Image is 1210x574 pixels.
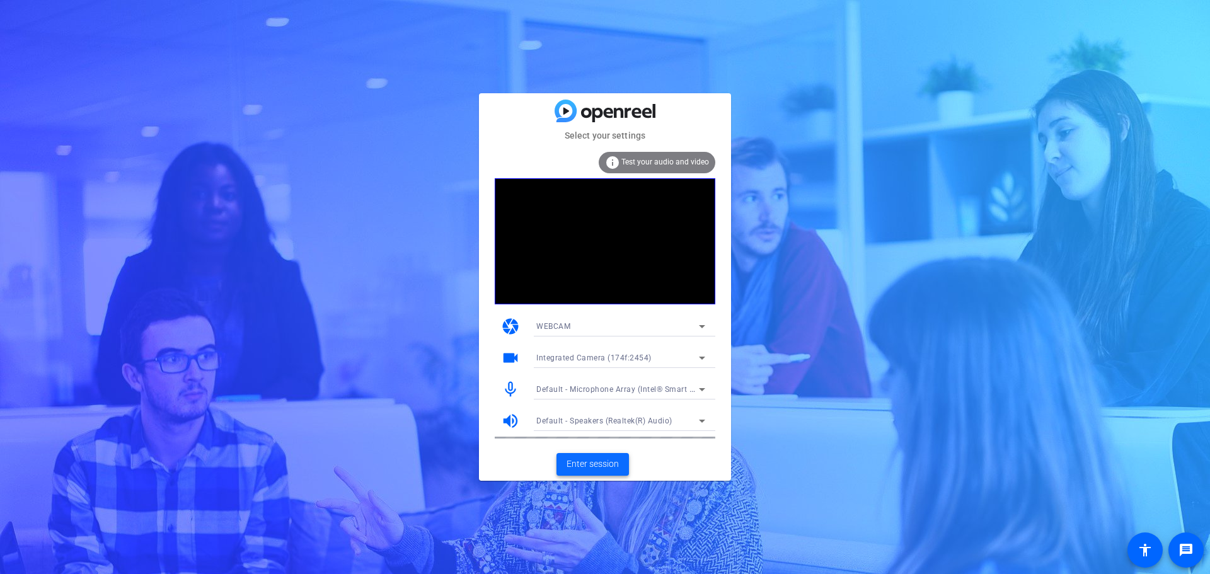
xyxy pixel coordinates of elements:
span: Default - Speakers (Realtek(R) Audio) [536,416,672,425]
button: Enter session [556,453,629,476]
img: blue-gradient.svg [555,100,655,122]
span: Test your audio and video [621,158,709,166]
mat-icon: mic_none [501,380,520,399]
mat-icon: videocam [501,348,520,367]
span: Default - Microphone Array (Intel® Smart Sound Technology for Digital Microphones) [536,384,849,394]
mat-icon: camera [501,317,520,336]
span: Integrated Camera (174f:2454) [536,353,652,362]
span: Enter session [567,457,619,471]
mat-icon: info [605,155,620,170]
mat-icon: message [1178,542,1194,558]
mat-card-subtitle: Select your settings [479,129,731,142]
mat-icon: volume_up [501,411,520,430]
span: WEBCAM [536,322,570,331]
mat-icon: accessibility [1138,542,1153,558]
